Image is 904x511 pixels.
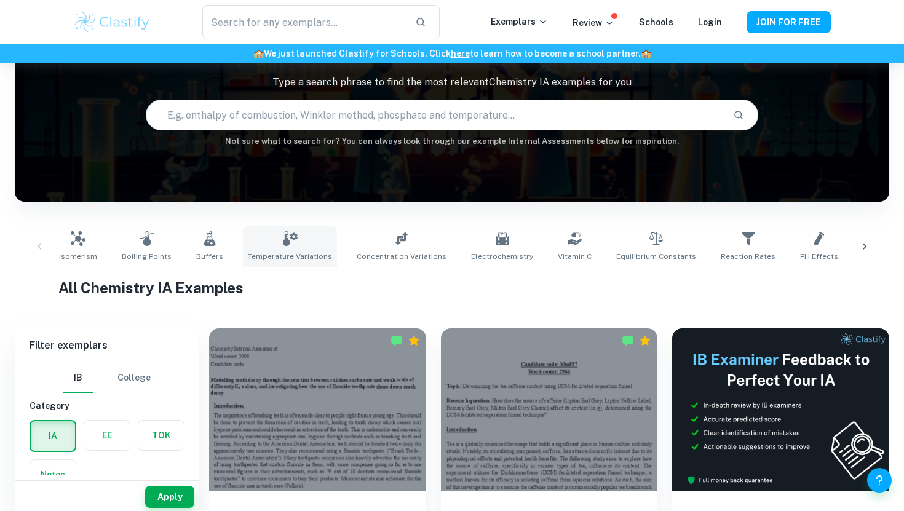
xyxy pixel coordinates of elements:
[721,251,775,262] span: Reaction Rates
[639,335,651,347] div: Premium
[202,5,405,39] input: Search for any exemplars...
[59,251,97,262] span: Isomerism
[253,49,264,58] span: 🏫
[558,251,592,262] span: Vitamin C
[138,421,184,450] button: TOK
[145,486,194,508] button: Apply
[73,10,151,34] img: Clastify logo
[641,49,651,58] span: 🏫
[84,421,130,450] button: EE
[122,251,172,262] span: Boiling Points
[146,98,723,132] input: E.g. enthalpy of combustion, Winkler method, phosphate and temperature...
[63,363,151,393] div: Filter type choice
[391,335,403,347] img: Marked
[747,11,831,33] button: JOIN FOR FREE
[58,277,846,299] h1: All Chemistry IA Examples
[573,16,614,30] p: Review
[357,251,446,262] span: Concentration Variations
[451,49,470,58] a: here
[31,421,75,451] button: IA
[698,17,722,27] a: Login
[867,468,892,493] button: Help and Feedback
[471,251,533,262] span: Electrochemistry
[616,251,696,262] span: Equilibrium Constants
[196,251,223,262] span: Buffers
[672,328,889,491] img: Thumbnail
[30,460,76,489] button: Notes
[248,251,332,262] span: Temperature Variations
[622,335,634,347] img: Marked
[15,328,199,363] h6: Filter exemplars
[63,363,93,393] button: IB
[15,75,889,90] p: Type a search phrase to find the most relevant Chemistry IA examples for you
[639,17,673,27] a: Schools
[30,399,184,413] h6: Category
[2,47,902,60] h6: We just launched Clastify for Schools. Click to learn how to become a school partner.
[728,105,749,125] button: Search
[800,251,838,262] span: pH Effects
[408,335,420,347] div: Premium
[15,135,889,148] h6: Not sure what to search for? You can always look through our example Internal Assessments below f...
[117,363,151,393] button: College
[491,15,548,28] p: Exemplars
